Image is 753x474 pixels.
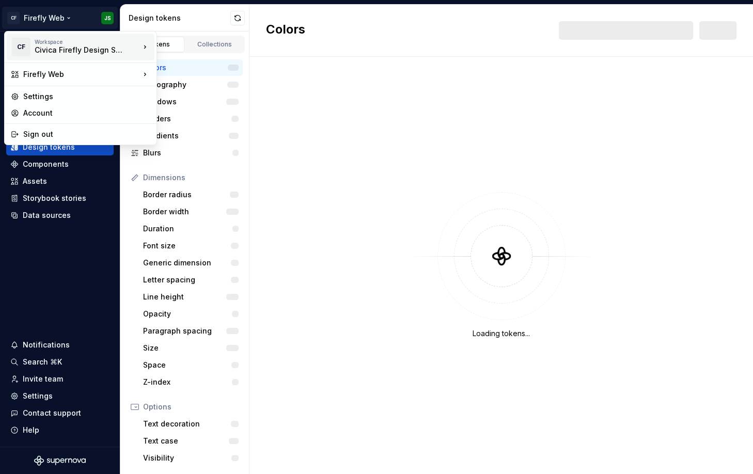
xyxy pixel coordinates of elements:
[23,108,150,118] div: Account
[23,69,140,80] div: Firefly Web
[23,91,150,102] div: Settings
[35,39,140,45] div: Workspace
[12,38,30,56] div: CF
[23,129,150,139] div: Sign out
[35,45,122,55] div: Civica Firefly Design System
